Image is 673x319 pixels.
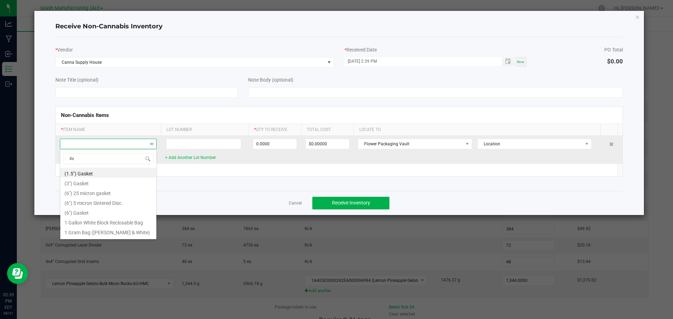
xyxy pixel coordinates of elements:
th: Locate To [354,124,600,136]
th: Lot Number [161,124,249,136]
th: Qty to Receive [249,124,301,136]
div: Note Title (optional) [55,76,238,84]
th: Item Name [56,124,161,136]
button: Receive Inventory [312,197,389,209]
span: Receive Inventory [332,200,370,206]
span: Now [517,60,524,64]
span: $0.00 [607,58,623,65]
input: MM/dd/yyyy HH:MM a [345,57,495,66]
th: Total Cost [301,124,354,136]
iframe: Resource center [7,263,28,284]
span: Toggle popup [502,57,516,66]
div: PO Total [604,46,623,54]
span: Location [478,139,583,149]
span: Non-Cannabis Items [61,112,109,118]
span: Canna Supply House [56,57,325,67]
a: + Add Another Lot Number [165,155,216,160]
span: Flower Packaging Vault [358,139,463,149]
div: Note Body (optional) [248,76,623,84]
a: Cancel [289,200,302,206]
h4: Receive Non-Cannabis Inventory [55,22,623,31]
button: Close [635,13,640,21]
div: Received Date [345,46,527,54]
div: Vendor [55,46,334,54]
